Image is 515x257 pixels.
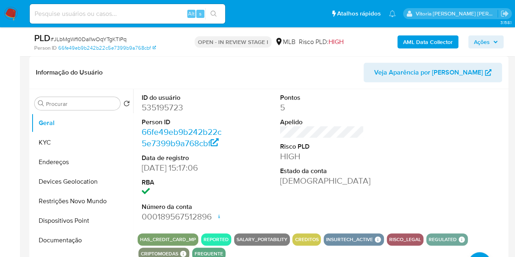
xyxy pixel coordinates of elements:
[280,167,364,176] dt: Estado da conta
[30,9,225,19] input: Pesquise usuários ou casos...
[500,19,511,26] span: 3.158.1
[195,36,272,48] p: OPEN - IN REVIEW STAGE I
[468,35,504,48] button: Ações
[280,118,364,127] dt: Apelido
[199,10,202,18] span: s
[36,68,103,77] h1: Informação do Usuário
[31,152,133,172] button: Endereços
[280,142,364,151] dt: Risco PLD
[31,113,133,133] button: Geral
[142,93,226,102] dt: ID do usuário
[403,35,453,48] b: AML Data Collector
[280,151,364,162] dd: HIGH
[205,8,222,20] button: search-icon
[38,100,44,107] button: Procurar
[34,44,57,52] b: Person ID
[34,31,50,44] b: PLD
[58,44,156,52] a: 66fe49eb9b242b22c5e7399b9a768cbf
[397,35,458,48] button: AML Data Collector
[275,37,296,46] div: MLB
[280,175,364,187] dd: [DEMOGRAPHIC_DATA]
[50,35,127,43] span: # JLbMgWfI0DaI1wOqYTgKTlPq
[474,35,490,48] span: Ações
[280,102,364,113] dd: 5
[500,9,509,18] a: Sair
[142,126,221,149] a: 66fe49eb9b242b22c5e7399b9a768cbf
[142,102,226,113] dd: 535195723
[280,93,364,102] dt: Pontos
[31,133,133,152] button: KYC
[374,63,483,82] span: Veja Aparência por [PERSON_NAME]
[31,191,133,211] button: Restrições Novo Mundo
[142,154,226,163] dt: Data de registro
[123,100,130,109] button: Retornar ao pedido padrão
[142,211,226,222] dd: 000189567512896
[299,37,344,46] span: Risco PLD:
[31,231,133,250] button: Documentação
[142,162,226,174] dd: [DATE] 15:17:06
[389,10,396,17] a: Notificações
[31,211,133,231] button: Dispositivos Point
[329,37,344,46] span: HIGH
[337,9,381,18] span: Atalhos rápidos
[416,10,498,18] p: vitoria.caldeira@mercadolivre.com
[142,202,226,211] dt: Número da conta
[142,118,226,127] dt: Person ID
[364,63,502,82] button: Veja Aparência por [PERSON_NAME]
[31,172,133,191] button: Devices Geolocation
[46,100,117,108] input: Procurar
[142,178,226,187] dt: RBA
[188,10,195,18] span: Alt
